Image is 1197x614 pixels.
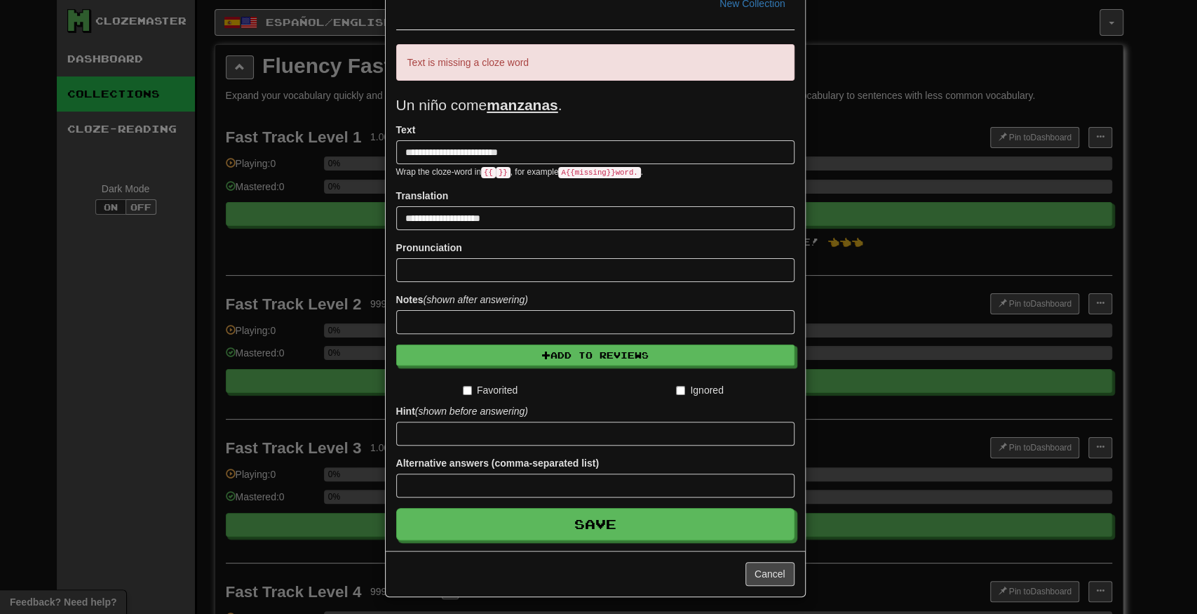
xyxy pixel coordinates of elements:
code: }} [496,167,510,178]
label: Ignored [676,383,723,397]
label: Alternative answers (comma-separated list) [396,456,599,470]
label: Hint [396,404,528,418]
label: Favorited [463,383,518,397]
em: (shown before answering) [415,406,528,417]
button: Add to Reviews [396,345,794,366]
label: Text [396,123,416,137]
button: Cancel [745,562,794,586]
u: manzanas [487,97,558,113]
p: Text is missing a cloze word [396,44,794,81]
small: Wrap the cloze-word in , for example . [396,167,643,177]
label: Pronunciation [396,241,462,255]
input: Ignored [676,386,685,395]
button: Save [396,508,794,540]
label: Translation [396,189,449,203]
code: {{ [481,167,496,178]
input: Favorited [463,386,472,395]
em: (shown after answering) [423,294,527,305]
code: A {{ missing }} word. [558,167,640,178]
p: Un niño come . [396,95,794,116]
label: Notes [396,293,528,307]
